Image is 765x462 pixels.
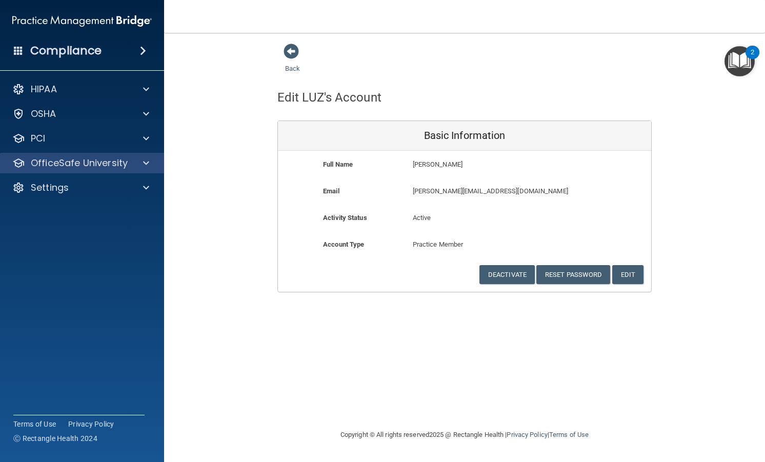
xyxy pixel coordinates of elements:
a: HIPAA [12,83,149,95]
a: Back [285,52,300,72]
h4: Compliance [30,44,102,58]
iframe: Drift Widget Chat Controller [588,389,753,430]
b: Email [323,187,339,195]
p: HIPAA [31,83,57,95]
p: Settings [31,182,69,194]
button: Deactivate [479,265,535,284]
p: OfficeSafe University [31,157,128,169]
div: Basic Information [278,121,651,151]
b: Full Name [323,160,353,168]
div: 2 [751,52,754,66]
a: Privacy Policy [68,419,114,429]
p: Practice Member [413,238,517,251]
button: Reset Password [536,265,610,284]
div: Copyright © All rights reserved 2025 @ Rectangle Health | | [277,418,652,451]
p: [PERSON_NAME] [413,158,576,171]
p: Active [413,212,517,224]
b: Account Type [323,240,364,248]
a: OSHA [12,108,149,120]
a: PCI [12,132,149,145]
b: Activity Status [323,214,367,222]
a: Settings [12,182,149,194]
button: Open Resource Center, 2 new notifications [724,46,755,76]
button: Edit [612,265,643,284]
span: Ⓒ Rectangle Health 2024 [13,433,97,444]
p: [PERSON_NAME][EMAIL_ADDRESS][DOMAIN_NAME] [413,185,576,197]
h4: Edit LUZ's Account [277,91,381,104]
a: Terms of Use [13,419,56,429]
a: Terms of Use [549,431,589,438]
p: PCI [31,132,45,145]
a: Privacy Policy [507,431,547,438]
a: OfficeSafe University [12,157,149,169]
img: PMB logo [12,11,152,31]
p: OSHA [31,108,56,120]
